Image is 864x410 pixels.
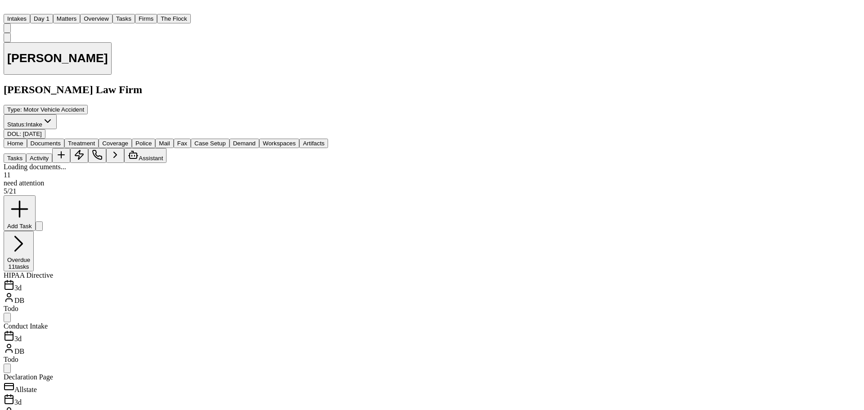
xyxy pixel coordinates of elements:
[14,297,24,304] span: D B
[157,14,191,23] button: The Flock
[80,14,112,22] a: Overview
[30,14,53,22] a: Day 1
[7,51,108,65] h1: [PERSON_NAME]
[157,14,191,22] a: The Flock
[52,148,70,163] button: Add Task
[4,33,11,42] button: Copy Matter ID
[9,263,29,270] span: 11 task s
[135,14,157,22] a: Firms
[4,105,88,114] button: Edit Type: Motor Vehicle Accident
[31,140,61,147] span: Documents
[4,322,328,373] div: Open task: Conduct Intake
[4,171,328,179] div: 11
[303,140,324,147] span: Artifacts
[4,153,26,163] button: Tasks
[4,364,11,373] button: Snooze task
[112,14,135,22] a: Tasks
[53,14,80,23] button: Matters
[4,129,45,139] button: Edit DOL: 2025-08-12
[102,140,128,147] span: Coverage
[30,14,53,23] button: Day 1
[112,14,135,23] button: Tasks
[4,195,36,231] button: Add Task
[4,313,11,322] button: Snooze task
[88,148,106,163] button: Make a Call
[4,187,16,195] span: 5 / 21
[70,148,88,163] button: Create Immediate Task
[80,14,112,23] button: Overview
[36,221,43,231] button: Hide completed tasks (⌘⇧H)
[14,335,22,342] span: 3d
[4,373,328,381] div: Declaration Page
[263,140,296,147] span: Workspaces
[4,42,112,75] button: Edit matter name
[68,140,95,147] span: Treatment
[4,271,328,279] div: HIPAA Directive
[4,114,57,129] button: Change status from Intake
[7,121,26,128] span: Status:
[159,140,170,147] span: Mail
[135,14,157,23] button: Firms
[4,14,30,23] button: Intakes
[233,140,256,147] span: Demand
[4,14,30,22] a: Intakes
[124,148,166,163] button: Assistant
[4,6,14,14] a: Home
[14,398,22,406] span: 3d
[135,140,152,147] span: Police
[14,386,37,393] span: Allstate
[23,131,42,137] span: [DATE]
[177,140,187,147] span: Fax
[4,4,14,12] img: Finch Logo
[194,140,226,147] span: Case Setup
[7,140,23,147] span: Home
[26,121,42,128] span: Intake
[4,322,328,330] div: Conduct Intake
[4,271,328,322] div: Open task: HIPAA Directive
[7,106,22,113] span: Type :
[4,305,18,312] span: Todo
[139,155,163,162] span: Assistant
[23,106,84,113] span: Motor Vehicle Accident
[7,131,21,137] span: DOL :
[4,84,328,96] h2: [PERSON_NAME] Law Firm
[14,347,24,355] span: D B
[4,179,328,187] div: need attention
[4,356,18,363] span: Todo
[26,153,52,163] button: Activity
[14,284,22,292] span: 3d
[7,257,30,263] span: Overdue
[53,14,80,22] a: Matters
[4,231,34,271] button: Overdue11tasks
[4,163,328,171] div: Loading documents...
